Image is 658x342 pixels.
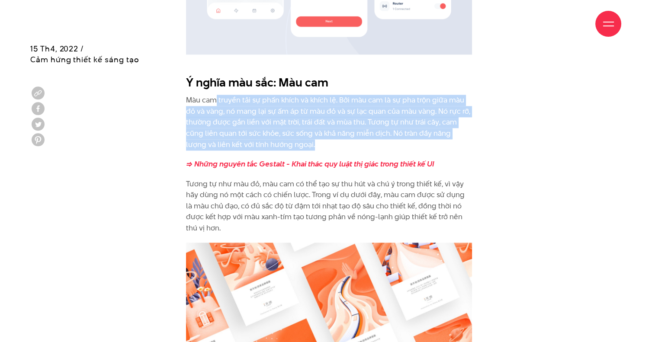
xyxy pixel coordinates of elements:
[186,95,472,150] p: Màu cam truyền tải sự phấn khích và khích lệ. Bởi màu cam là sự pha trộn giữa màu đỏ và vàng, nó ...
[186,179,472,234] p: Tương tự như màu đỏ, màu cam có thể tạo sự thu hút và chú ý trong thiết kế, vì vậy hãy dùng nó mộ...
[30,43,139,65] span: 15 Th4, 2022 / Cảm hứng thiết kế sáng tạo
[186,74,472,91] h2: Ý nghĩa màu sắc: Màu cam
[186,159,434,169] a: => Những nguyên tắc Gestalt - Khai thác quy luật thị giác trong thiết kế UI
